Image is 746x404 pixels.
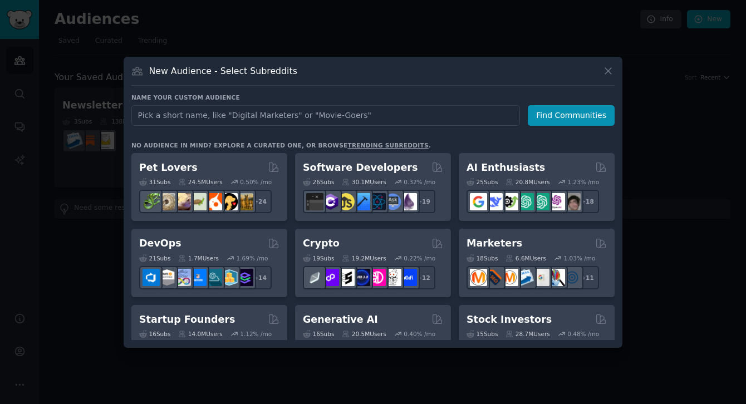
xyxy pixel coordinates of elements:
[567,178,599,186] div: 1.23 % /mo
[563,193,581,210] img: ArtificalIntelligence
[322,269,339,286] img: 0xPolygon
[131,141,431,149] div: No audience in mind? Explore a curated one, or browse .
[384,269,401,286] img: CryptoNews
[532,269,549,286] img: googleads
[248,266,272,289] div: + 14
[205,269,222,286] img: platformengineering
[470,193,487,210] img: GoogleGeminiAI
[576,190,599,213] div: + 18
[131,105,520,126] input: Pick a short name, like "Digital Marketers" or "Movie-Goers"
[369,269,386,286] img: defiblockchain
[467,330,498,338] div: 15 Sub s
[501,269,518,286] img: AskMarketing
[237,254,268,262] div: 1.69 % /mo
[236,269,253,286] img: PlatformEngineers
[576,266,599,289] div: + 11
[306,193,323,210] img: software
[353,193,370,210] img: iOSProgramming
[505,254,546,262] div: 6.6M Users
[189,269,207,286] img: DevOpsLinks
[485,193,503,210] img: DeepSeek
[505,330,549,338] div: 28.7M Users
[139,237,181,250] h2: DevOps
[517,269,534,286] img: Emailmarketing
[353,269,370,286] img: web3
[400,269,417,286] img: defi_
[467,161,545,175] h2: AI Enthusiasts
[240,178,272,186] div: 0.50 % /mo
[548,193,565,210] img: OpenAIDev
[404,330,435,338] div: 0.40 % /mo
[306,269,323,286] img: ethfinance
[563,269,581,286] img: OnlineMarketing
[369,193,386,210] img: reactnative
[178,330,222,338] div: 14.0M Users
[501,193,518,210] img: AItoolsCatalog
[139,178,170,186] div: 31 Sub s
[143,269,160,286] img: azuredevops
[342,178,386,186] div: 30.1M Users
[143,193,160,210] img: herpetology
[139,330,170,338] div: 16 Sub s
[303,254,334,262] div: 19 Sub s
[412,266,435,289] div: + 12
[174,193,191,210] img: leopardgeckos
[467,313,552,327] h2: Stock Investors
[139,161,198,175] h2: Pet Lovers
[384,193,401,210] img: AskComputerScience
[347,142,428,149] a: trending subreddits
[412,190,435,213] div: + 19
[467,237,522,250] h2: Marketers
[220,269,238,286] img: aws_cdk
[178,178,222,186] div: 24.5M Users
[528,105,615,126] button: Find Communities
[505,178,549,186] div: 20.8M Users
[400,193,417,210] img: elixir
[532,193,549,210] img: chatgpt_prompts_
[178,254,219,262] div: 1.7M Users
[303,237,340,250] h2: Crypto
[158,193,175,210] img: ballpython
[548,269,565,286] img: MarketingResearch
[158,269,175,286] img: AWS_Certified_Experts
[404,254,435,262] div: 0.22 % /mo
[149,65,297,77] h3: New Audience - Select Subreddits
[248,190,272,213] div: + 24
[485,269,503,286] img: bigseo
[517,193,534,210] img: chatgpt_promptDesign
[342,330,386,338] div: 20.5M Users
[139,254,170,262] div: 21 Sub s
[303,178,334,186] div: 26 Sub s
[174,269,191,286] img: Docker_DevOps
[205,193,222,210] img: cockatiel
[467,254,498,262] div: 18 Sub s
[342,254,386,262] div: 19.2M Users
[337,269,355,286] img: ethstaker
[303,161,418,175] h2: Software Developers
[189,193,207,210] img: turtle
[467,178,498,186] div: 25 Sub s
[337,193,355,210] img: learnjavascript
[139,313,235,327] h2: Startup Founders
[564,254,596,262] div: 1.03 % /mo
[470,269,487,286] img: content_marketing
[303,313,378,327] h2: Generative AI
[303,330,334,338] div: 16 Sub s
[236,193,253,210] img: dogbreed
[404,178,435,186] div: 0.32 % /mo
[567,330,599,338] div: 0.48 % /mo
[240,330,272,338] div: 1.12 % /mo
[131,93,615,101] h3: Name your custom audience
[220,193,238,210] img: PetAdvice
[322,193,339,210] img: csharp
